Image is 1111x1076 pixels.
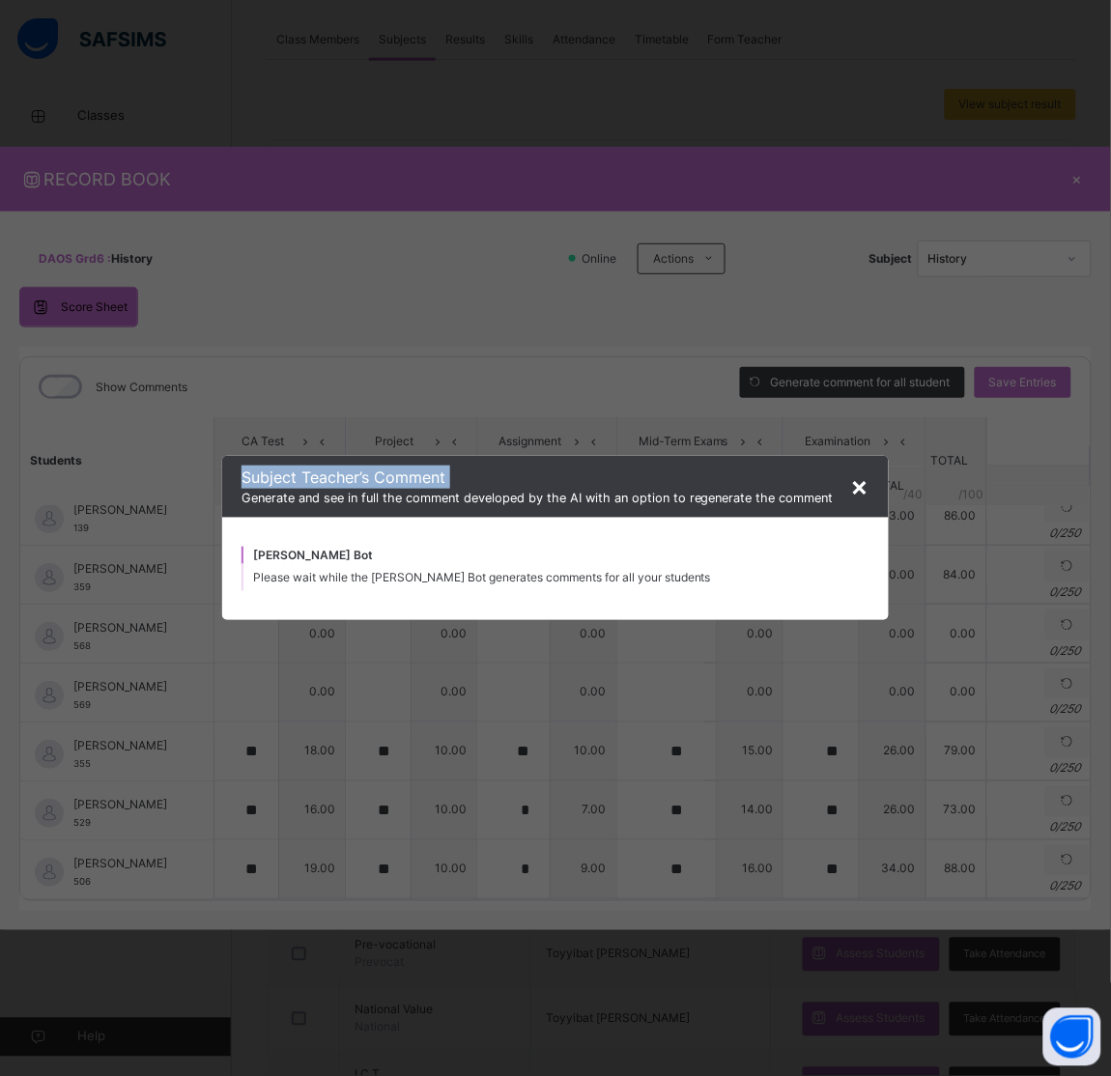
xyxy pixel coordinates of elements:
[253,570,711,584] span: Please wait while the [PERSON_NAME] Bot generates comments for all your students
[1043,1008,1101,1066] button: Open asap
[253,548,373,562] span: [PERSON_NAME] Bot
[851,469,869,502] span: ×
[242,466,869,489] span: Subject Teacher’s Comment
[242,489,869,507] span: Generate and see in full the comment developed by the AI with an option to regenerate the comment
